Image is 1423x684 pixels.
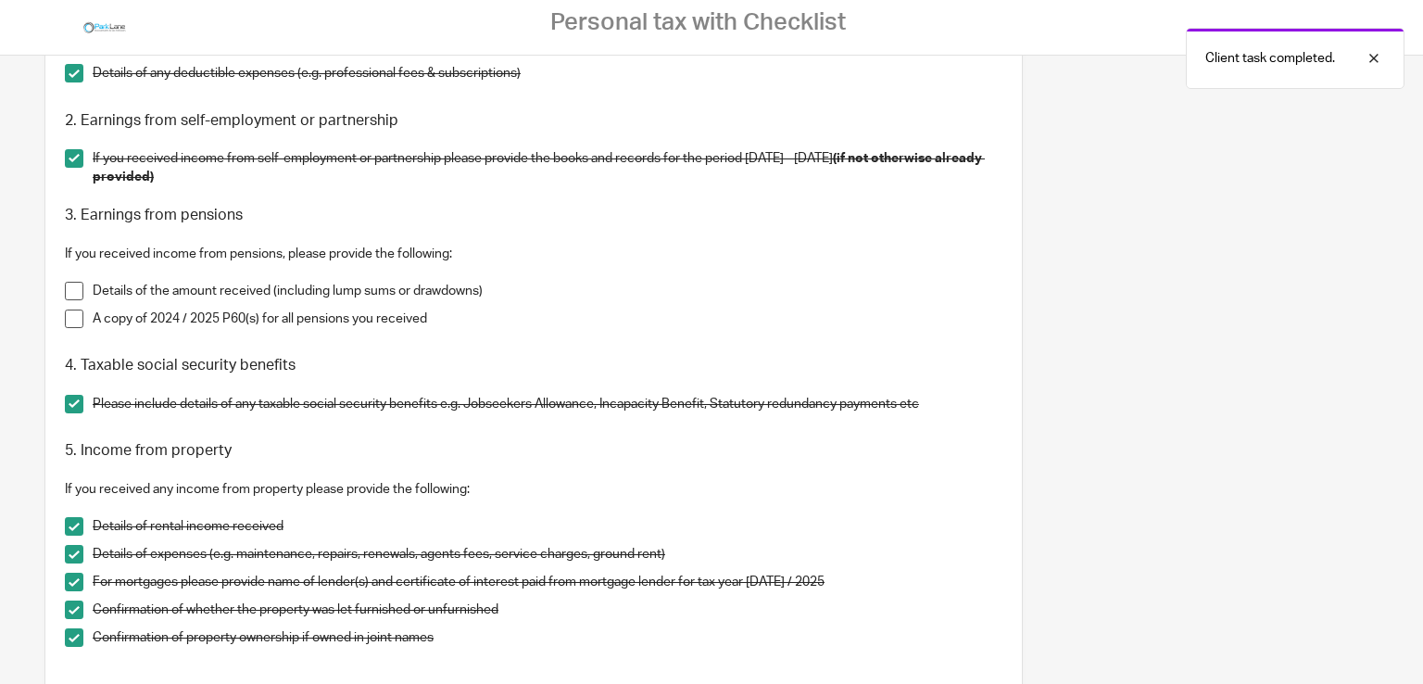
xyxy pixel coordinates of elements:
h3: 5. Income from property [65,441,1002,461]
p: Confirmation of whether the property was let furnished or unfurnished [93,601,1002,619]
p: Client task completed. [1205,49,1335,68]
p: If you received any income from property please provide the following: [65,480,1002,499]
p: Details of expenses (e.g. maintenance, repairs, renewals, agents fees, service charges, ground rent) [93,545,1002,564]
h2: Personal tax with Checklist [550,8,846,37]
p: For mortgages please provide name of lender(s) and certificate of interest paid from mortgage len... [93,573,1002,591]
h3: 4. Taxable social security benefits [65,356,1002,375]
p: If you received income from pensions, please provide the following: [65,245,1002,263]
p: A copy of 2024 / 2025 P60(s) for all pensions you received [93,310,1002,328]
h3: 3. Earnings from pensions [65,206,1002,225]
h3: 2. Earnings from self-employment or partnership [65,111,1002,131]
p: Details of rental income received [93,517,1002,536]
p: Confirmation of property ownership if owned in joint names [93,628,1002,647]
p: Details of the amount received (including lump sums or drawdowns) [93,282,1002,300]
img: Park-Lane_9(72).jpg [82,14,128,42]
p: Please include details of any taxable social security benefits e.g. Jobseekers Allowance, Incapac... [93,395,1002,413]
p: If you received income from self-employment or partnership please provide the books and records f... [93,149,1002,187]
p: Details of any deductible expenses (e.g. professional fees & subscriptions) [93,64,1002,82]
